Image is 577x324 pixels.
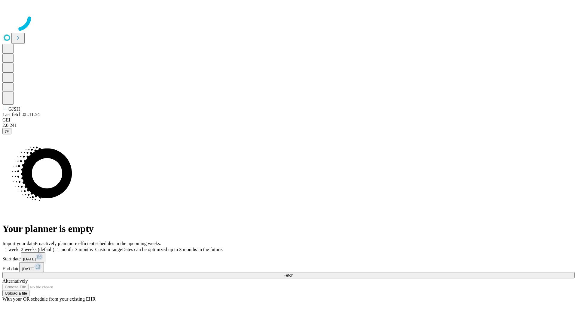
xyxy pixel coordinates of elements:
[2,112,40,117] span: Last fetch: 08:11:54
[2,123,575,128] div: 2.0.241
[21,252,45,262] button: [DATE]
[2,128,11,134] button: @
[2,117,575,123] div: GEI
[57,247,73,252] span: 1 month
[23,257,36,261] span: [DATE]
[283,273,293,277] span: Fetch
[35,241,161,246] span: Proactively plan more efficient schedules in the upcoming weeks.
[2,252,575,262] div: Start date
[2,272,575,278] button: Fetch
[75,247,93,252] span: 3 months
[5,247,19,252] span: 1 week
[19,262,44,272] button: [DATE]
[2,278,28,283] span: Alternatively
[5,129,9,133] span: @
[2,223,575,234] h1: Your planner is empty
[2,290,29,296] button: Upload a file
[22,267,34,271] span: [DATE]
[8,106,20,112] span: GJSH
[2,241,35,246] span: Import your data
[95,247,122,252] span: Custom range
[122,247,223,252] span: Dates can be optimized up to 3 months in the future.
[21,247,54,252] span: 2 weeks (default)
[2,262,575,272] div: End date
[2,296,96,301] span: With your OR schedule from your existing EHR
